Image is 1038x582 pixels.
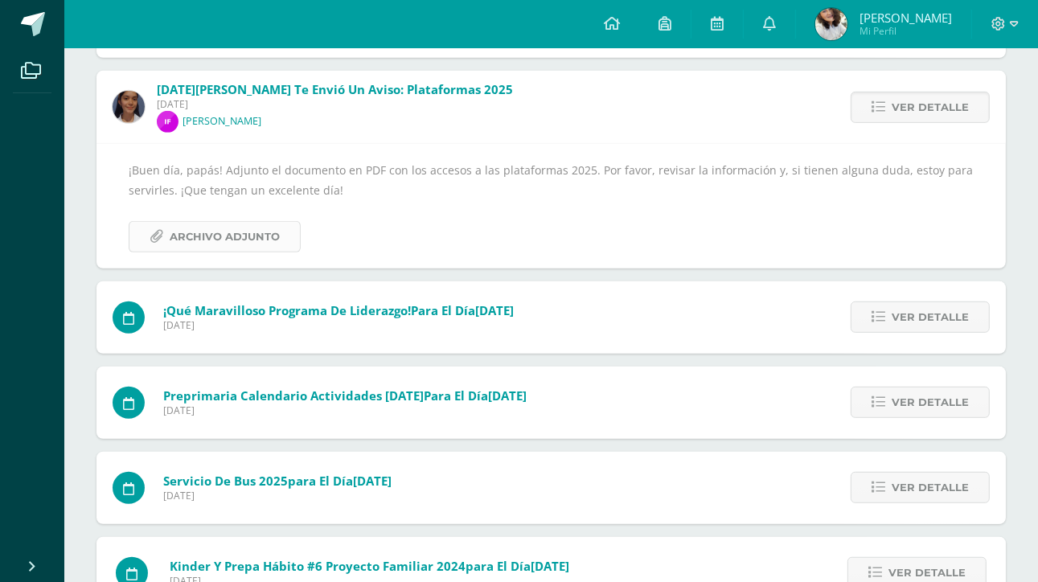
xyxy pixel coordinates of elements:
span: [DATE] [163,318,514,332]
span: [DATE] [163,489,392,502]
span: [DATE][PERSON_NAME] te envió un aviso: Plataformas 2025 [157,81,513,97]
span: para el día [163,302,514,318]
span: [DATE] [157,97,513,111]
img: a52dba6eb43db7c5514659e75cac0f61.png [815,8,847,40]
p: [PERSON_NAME] [183,115,261,128]
span: [DATE] [531,558,569,574]
span: para el día [170,558,569,574]
span: [PERSON_NAME] [860,10,952,26]
span: Ver detalle [892,92,969,122]
span: Ver detalle [892,302,969,332]
span: para el día [163,387,527,404]
span: Ver detalle [892,473,969,502]
img: 418535a19aa8ce241274028ee4f1282c.png [157,111,178,133]
span: Kinder y Prepa Hábito #6 proyecto familiar 2024 [170,558,466,574]
span: [DATE] [475,302,514,318]
span: Preprimaria Calendario Actividades [DATE] [163,387,424,404]
span: ¡Qué maravilloso programa de Liderazgo! [163,302,411,318]
a: Archivo Adjunto [129,221,301,252]
img: 540f86d0feb66fe801c5f4958f58a091.png [113,91,145,123]
span: [DATE] [163,404,527,417]
span: para el día [163,473,392,489]
span: Mi Perfil [860,24,952,38]
div: ¡Buen día, papás! Adjunto el documento en PDF con los accesos a las plataformas 2025. Por favor, ... [129,160,974,252]
span: Ver detalle [892,387,969,417]
span: Servicio de Bus 2025 [163,473,288,489]
span: [DATE] [488,387,527,404]
span: [DATE] [353,473,392,489]
span: Archivo Adjunto [170,222,280,252]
